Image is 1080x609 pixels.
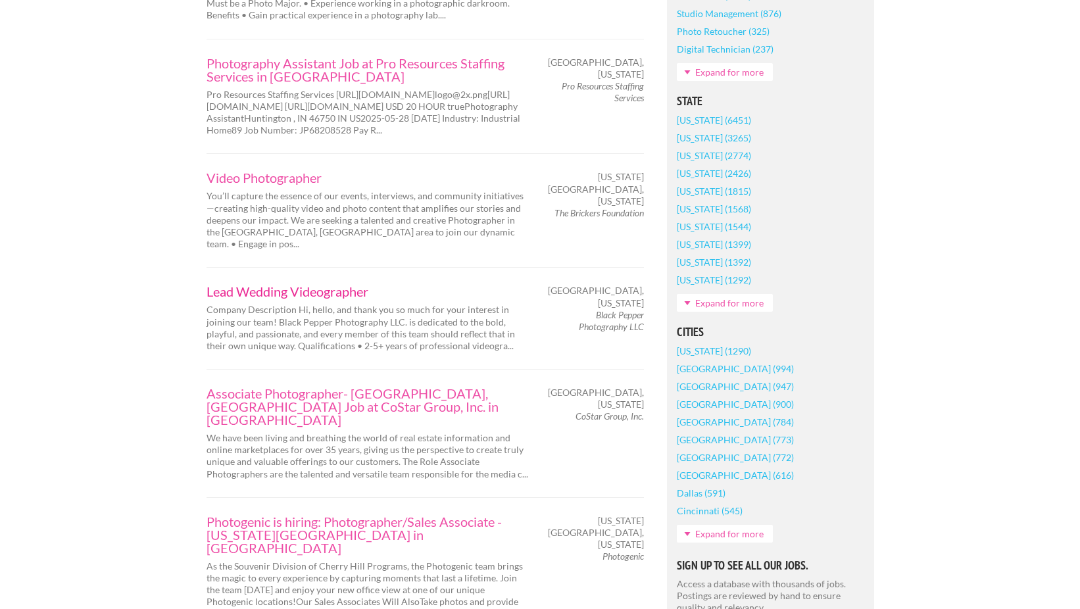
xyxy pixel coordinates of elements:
[207,171,529,184] a: Video Photographer
[677,449,794,466] a: [GEOGRAPHIC_DATA] (772)
[677,378,794,395] a: [GEOGRAPHIC_DATA] (947)
[677,253,751,271] a: [US_STATE] (1392)
[677,484,725,502] a: Dallas (591)
[677,560,864,572] h5: Sign Up to See All Our Jobs.
[548,285,644,308] span: [GEOGRAPHIC_DATA], [US_STATE]
[548,515,644,551] span: [US_STATE][GEOGRAPHIC_DATA], [US_STATE]
[576,410,644,422] em: CoStar Group, Inc.
[677,413,794,431] a: [GEOGRAPHIC_DATA] (784)
[207,432,529,480] p: We have been living and breathing the world of real estate information and online marketplaces fo...
[677,164,751,182] a: [US_STATE] (2426)
[677,111,751,129] a: [US_STATE] (6451)
[677,360,794,378] a: [GEOGRAPHIC_DATA] (994)
[677,294,773,312] a: Expand for more
[677,502,743,520] a: Cincinnati (545)
[677,342,751,360] a: [US_STATE] (1290)
[554,207,644,218] em: The Brickers Foundation
[677,395,794,413] a: [GEOGRAPHIC_DATA] (900)
[677,129,751,147] a: [US_STATE] (3265)
[677,326,864,338] h5: Cities
[207,57,529,83] a: Photography Assistant Job at Pro Resources Staffing Services in [GEOGRAPHIC_DATA]
[677,40,773,58] a: Digital Technician (237)
[207,304,529,352] p: Company Description Hi, hello, and thank you so much for your interest in joining our team! Black...
[548,387,644,410] span: [GEOGRAPHIC_DATA], [US_STATE]
[677,147,751,164] a: [US_STATE] (2774)
[207,285,529,298] a: Lead Wedding Videographer
[602,550,644,562] em: Photogenic
[207,89,529,137] p: Pro Resources Staffing Services [URL][DOMAIN_NAME] logo@2x.png [URL][DOMAIN_NAME] [URL][DOMAIN_NA...
[562,80,644,103] em: Pro Resources Staffing Services
[677,22,770,40] a: Photo Retoucher (325)
[677,200,751,218] a: [US_STATE] (1568)
[207,190,529,250] p: You’ll capture the essence of our events, interviews, and community initiatives—creating high-qua...
[677,431,794,449] a: [GEOGRAPHIC_DATA] (773)
[677,235,751,253] a: [US_STATE] (1399)
[677,525,773,543] a: Expand for more
[548,57,644,80] span: [GEOGRAPHIC_DATA], [US_STATE]
[579,309,644,332] em: Black Pepper Photography LLC
[548,171,644,207] span: [US_STATE][GEOGRAPHIC_DATA], [US_STATE]
[207,387,529,426] a: Associate Photographer- [GEOGRAPHIC_DATA], [GEOGRAPHIC_DATA] Job at CoStar Group, Inc. in [GEOGRA...
[677,182,751,200] a: [US_STATE] (1815)
[677,95,864,107] h5: State
[207,515,529,554] a: Photogenic is hiring: Photographer/Sales Associate - [US_STATE][GEOGRAPHIC_DATA] in [GEOGRAPHIC_D...
[677,271,751,289] a: [US_STATE] (1292)
[677,63,773,81] a: Expand for more
[677,466,794,484] a: [GEOGRAPHIC_DATA] (616)
[677,5,781,22] a: Studio Management (876)
[677,218,751,235] a: [US_STATE] (1544)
